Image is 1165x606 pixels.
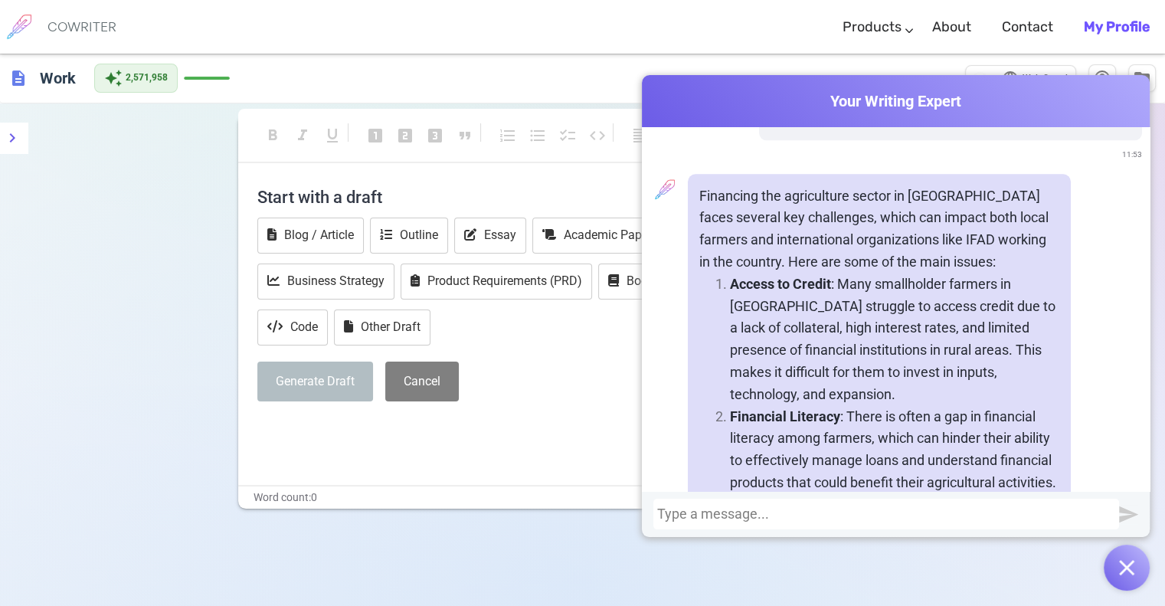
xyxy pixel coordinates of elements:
img: profile [650,174,680,205]
span: checklist [558,126,577,145]
h6: Click to edit title [34,63,82,93]
span: format_quote [456,126,474,145]
span: Web Search [1023,71,1071,87]
span: format_bold [263,126,282,145]
button: Product Requirements (PRD) [401,264,592,300]
button: Generate Draft [257,362,373,402]
span: code [588,126,607,145]
button: Book Report [598,264,702,300]
p: : There is often a gap in financial literacy among farmers, which can hinder their ability to eff... [730,406,1059,494]
strong: Financial Literacy [730,408,840,424]
span: format_align_left [631,126,650,145]
button: Essay [454,218,526,254]
span: description [9,69,28,87]
span: looks_two [396,126,414,145]
button: Academic Paper [532,218,662,254]
span: language [1001,70,1019,88]
h6: COWRITER [47,20,116,34]
span: auto_awesome [104,69,123,87]
span: help_outline [1093,69,1111,87]
button: Cancel [385,362,459,402]
button: Other Draft [334,310,430,346]
a: My Profile [1084,5,1150,50]
span: 2,571,958 [126,70,168,86]
span: looks_one [366,126,385,145]
p: Financing the agriculture sector in [GEOGRAPHIC_DATA] faces several key challenges, which can imp... [699,185,1059,274]
img: Open chat [1119,560,1134,575]
span: 11:53 [1122,144,1142,166]
span: folder [1133,69,1151,87]
button: Manage Documents [1128,64,1156,92]
p: : Many smallholder farmers in [GEOGRAPHIC_DATA] struggle to access credit due to a lack of collat... [730,274,1059,406]
span: format_underlined [323,126,342,145]
strong: Access to Credit [730,276,831,292]
a: Products [843,5,902,50]
span: Your Writing Expert [642,90,1150,113]
button: Blog / Article [257,218,364,254]
img: Send [1119,505,1138,524]
span: format_list_numbered [499,126,517,145]
span: looks_3 [426,126,444,145]
a: Contact [1002,5,1053,50]
b: My Profile [1084,18,1150,35]
button: Code [257,310,328,346]
button: Help & Shortcuts [1088,64,1116,92]
h4: Start with a draft [257,179,908,215]
span: format_italic [293,126,312,145]
div: Word count: 0 [238,486,928,509]
a: About [932,5,971,50]
button: Outline [370,218,448,254]
button: Business Strategy [257,264,394,300]
span: format_list_bulleted [529,126,547,145]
